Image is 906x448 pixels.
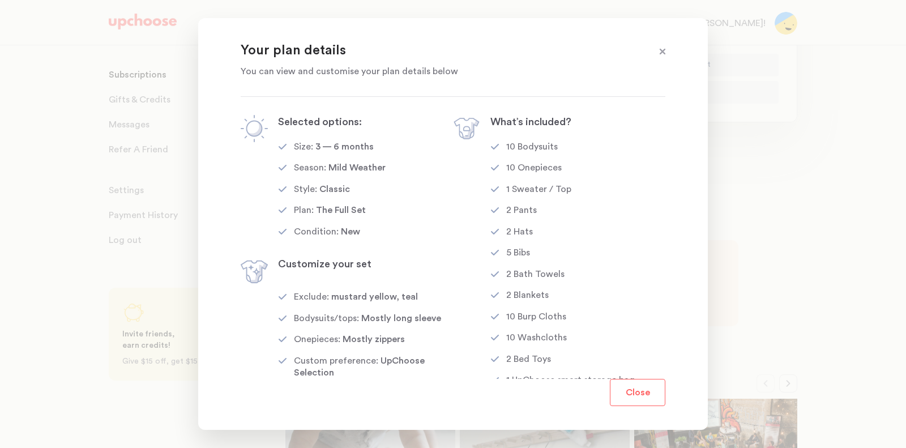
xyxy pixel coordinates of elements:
span: New [341,227,360,236]
p: Size: [294,142,313,151]
span: mustard yellow, teal [331,292,418,301]
p: Custom preference: [294,356,378,365]
div: 2 Bath Towels [506,268,565,282]
p: Selected options: [278,115,386,129]
div: 2 Pants [506,204,537,218]
div: 10 Onepieces [506,162,562,176]
div: 10 Bodysuits [506,141,558,155]
div: 2 Bed Toys [506,353,551,367]
span: Mild Weather [328,163,386,172]
p: Onepieces: [294,335,340,344]
p: Season: [294,163,326,172]
div: 10 Washcloths [506,332,567,345]
button: Close [610,379,665,406]
div: 1 UpChoose smart storage bag [506,374,635,388]
div: 5 Bibs [506,247,530,261]
div: 2 Hats [506,226,533,240]
p: Plan: [294,206,314,215]
p: Mostly long sleeve [361,314,441,323]
p: Exclude: [294,292,329,301]
p: What’s included? [490,115,635,129]
p: You can view and customise your plan details below [241,65,637,78]
span: Classic [319,185,350,194]
p: Customize your set [278,257,453,271]
div: 1 Sweater / Top [506,184,571,197]
span: The Full Set [316,206,366,215]
p: Mostly zippers [343,335,405,344]
p: Bodysuits/tops: [294,314,359,323]
p: Style: [294,185,317,194]
span: UpChoose Selection [294,356,425,377]
p: Condition: [294,227,339,236]
div: 2 Blankets [506,289,549,303]
div: 10 Burp Cloths [506,311,566,325]
span: 3 — 6 months [315,142,374,151]
p: Your plan details [241,42,637,60]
